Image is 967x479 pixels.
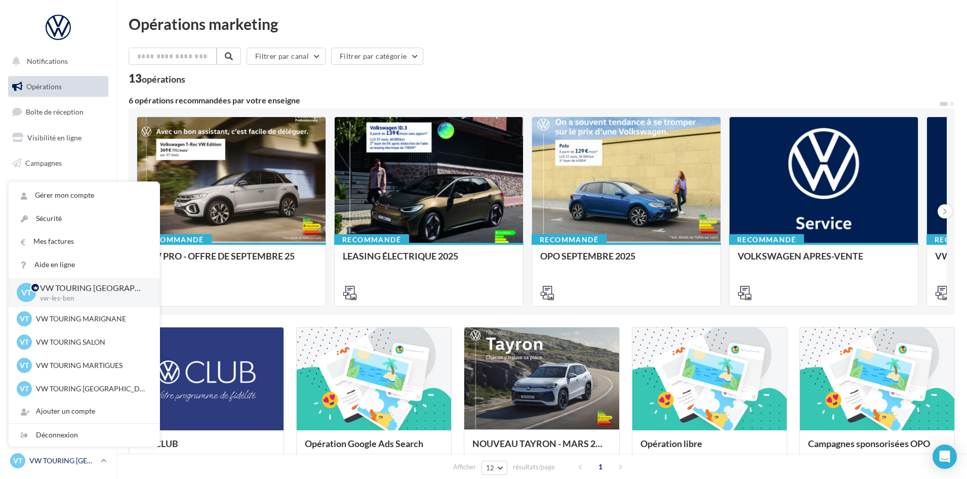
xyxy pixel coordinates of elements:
p: VW TOURING MARIGNANE [36,314,147,324]
span: 12 [486,464,495,472]
button: Filtrer par canal [247,48,326,65]
span: Campagnes [25,158,62,167]
div: Déconnexion [9,424,159,447]
div: Campagnes sponsorisées OPO [808,438,946,459]
a: Aide en ligne [9,253,159,276]
a: Médiathèque [6,203,110,224]
span: VT [20,360,29,371]
p: vw-les-ben [40,294,143,303]
p: VW TOURING SALON [36,337,147,347]
div: NOUVEAU TAYRON - MARS 2025 [472,438,611,459]
span: Opérations [26,82,62,91]
div: opérations [142,75,185,84]
p: VW TOURING [GEOGRAPHIC_DATA] VALENTINE [36,384,147,394]
span: résultats/page [513,462,555,472]
div: VW PRO - OFFRE DE SEPTEMBRE 25 [145,251,317,271]
div: Opération libre [640,438,779,459]
span: 1 [592,459,609,475]
span: VT [21,287,32,299]
div: Opérations marketing [129,16,955,31]
div: Recommandé [729,234,804,245]
span: VT [20,384,29,394]
div: 6 opérations recommandées par votre enseigne [129,96,939,104]
div: LEASING ÉLECTRIQUE 2025 [343,251,515,271]
p: VW TOURING [GEOGRAPHIC_DATA] [29,456,97,466]
p: VW TOURING MARTIGUES [36,360,147,371]
div: VW CLUB [137,438,275,459]
button: 12 [481,461,507,475]
a: Campagnes [6,153,110,174]
span: Notifications [27,57,68,65]
div: Recommandé [137,234,212,245]
a: Visibilité en ligne [6,127,110,149]
a: Sécurité [9,207,159,230]
span: VT [20,337,29,347]
p: VW TOURING [GEOGRAPHIC_DATA] [40,282,143,294]
span: VT [20,314,29,324]
button: Notifications [6,51,106,72]
span: VT [13,456,22,466]
a: Boîte de réception [6,101,110,123]
div: VOLKSWAGEN APRES-VENTE [738,251,910,271]
span: Afficher [453,462,476,472]
a: Opérations [6,76,110,97]
a: Gérer mon compte [9,184,159,207]
span: Boîte de réception [26,107,84,116]
div: Recommandé [334,234,409,245]
span: Visibilité en ligne [27,133,82,142]
div: Ajouter un compte [9,400,159,423]
div: OPO SEPTEMBRE 2025 [540,251,712,271]
a: Mes factures [9,230,159,253]
a: VT VW TOURING [GEOGRAPHIC_DATA] [8,451,108,470]
button: Filtrer par catégorie [331,48,423,65]
a: PLV et print personnalisable [6,253,110,283]
div: Opération Google Ads Search [305,438,443,459]
a: Contacts [6,177,110,199]
div: 13 [129,73,185,84]
div: Open Intercom Messenger [933,445,957,469]
a: Calendrier [6,228,110,249]
div: Recommandé [532,234,607,245]
a: Campagnes DataOnDemand [6,287,110,317]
